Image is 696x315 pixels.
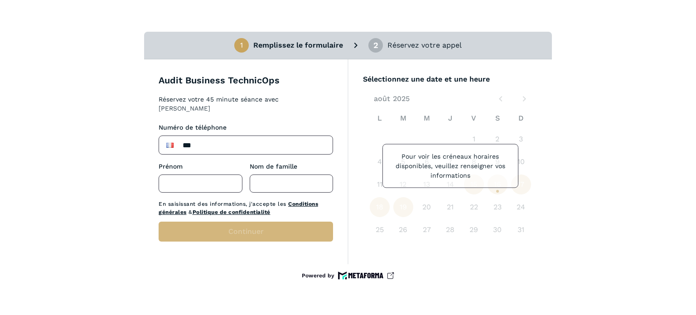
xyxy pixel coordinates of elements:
span: Nom de famille [250,163,297,170]
p: Sélectionnez une date et une heure [363,74,537,85]
div: 1 [240,41,243,49]
span: & [188,209,193,215]
p: Audit Business TechnicOps [159,74,280,87]
span: Numéro de téléphone [159,124,227,131]
div: 2 [373,41,378,49]
p: Réservez votre appel [387,40,462,51]
p: Pour voir les créneaux horaires disponibles, veuillez renseigner vos informations [390,152,511,180]
a: Powered by [302,271,394,280]
p: Remplissez le formulaire [253,40,343,51]
span: Prénom [159,163,183,170]
p: En saisissant des informations, j'accepte les [159,200,333,216]
p: Powered by [302,272,334,279]
a: Politique de confidentialité [193,209,271,215]
div: France: + 33 [161,138,179,152]
p: Réservez votre 45 minute séance avec [PERSON_NAME] [159,95,330,113]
